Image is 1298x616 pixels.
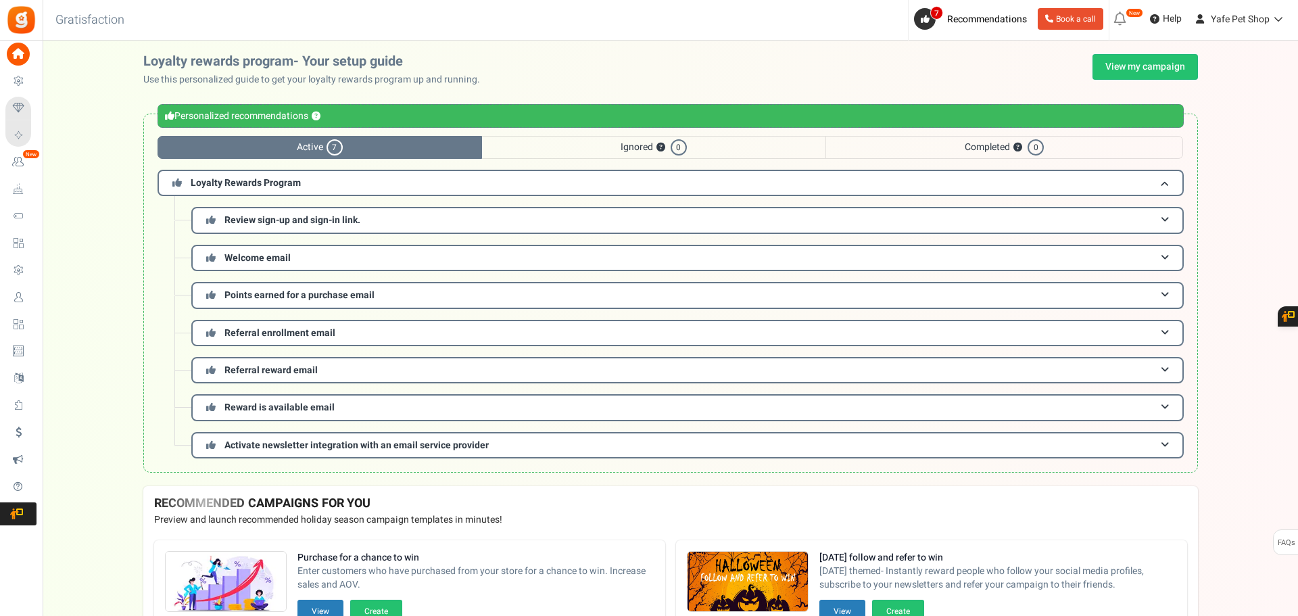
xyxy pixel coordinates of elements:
span: Referral enrollment email [224,326,335,340]
button: ? [312,112,320,121]
img: Recommended Campaigns [166,552,286,613]
span: Activate newsletter integration with an email service provider [224,438,489,452]
span: Completed [825,136,1183,159]
a: Help [1145,8,1187,30]
span: 7 [327,139,343,156]
span: Referral reward email [224,363,318,377]
a: 7 Recommendations [914,8,1032,30]
p: Use this personalized guide to get your loyalty rewards program up and running. [143,73,491,87]
img: Recommended Campaigns [688,552,808,613]
span: Yafe Pet Shop [1211,12,1270,26]
span: FAQs [1277,530,1295,556]
span: Points earned for a purchase email [224,288,375,302]
a: New [5,151,37,174]
span: 0 [1028,139,1044,156]
span: Review sign-up and sign-in link. [224,213,360,227]
button: ? [1013,143,1022,152]
a: View my campaign [1092,54,1198,80]
h4: RECOMMENDED CAMPAIGNS FOR YOU [154,497,1187,511]
span: Enter customers who have purchased from your store for a chance to win. Increase sales and AOV. [297,565,654,592]
span: Help [1159,12,1182,26]
span: Welcome email [224,251,291,265]
span: Loyalty Rewards Program [191,176,301,190]
strong: Purchase for a chance to win [297,551,654,565]
img: Gratisfaction [6,5,37,35]
h2: Loyalty rewards program- Your setup guide [143,54,491,69]
h3: Gratisfaction [41,7,139,34]
strong: [DATE] follow and refer to win [819,551,1176,565]
span: 0 [671,139,687,156]
span: [DATE] themed- Instantly reward people who follow your social media profiles, subscribe to your n... [819,565,1176,592]
span: 7 [930,6,943,20]
span: Recommendations [947,12,1027,26]
button: ? [656,143,665,152]
span: Reward is available email [224,400,335,414]
a: Book a call [1038,8,1103,30]
p: Preview and launch recommended holiday season campaign templates in minutes! [154,513,1187,527]
em: New [1126,8,1143,18]
span: Active [158,136,482,159]
em: New [22,149,40,159]
span: Ignored [482,136,825,159]
div: Personalized recommendations [158,104,1184,128]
